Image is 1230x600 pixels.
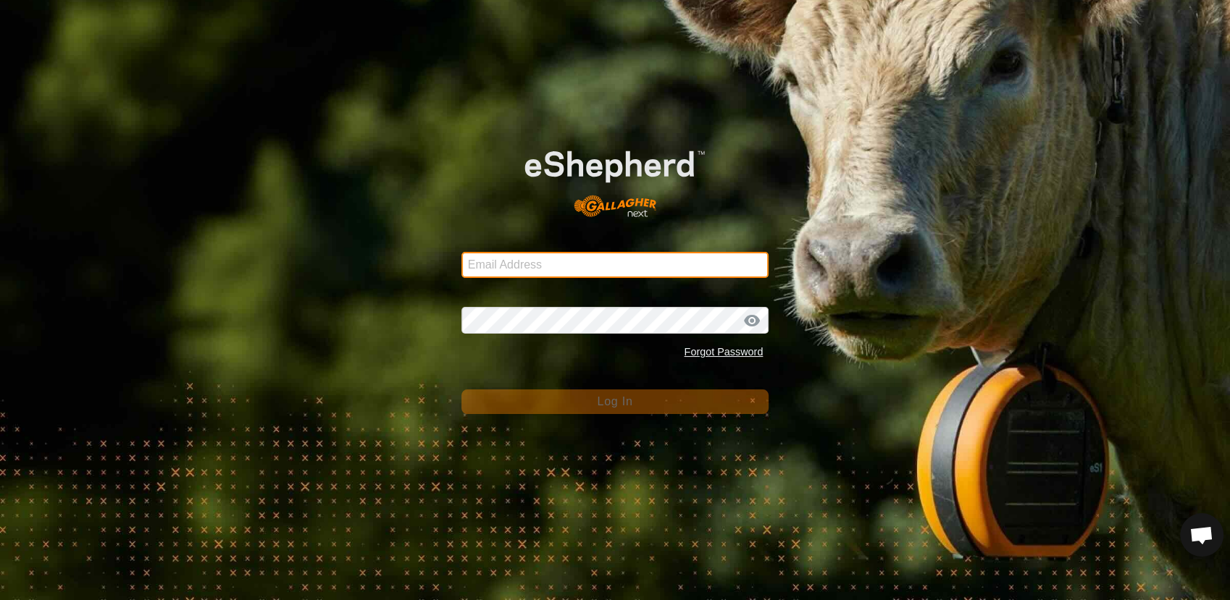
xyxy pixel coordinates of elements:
input: Email Address [461,252,769,278]
img: E-shepherd Logo [492,125,738,230]
button: Log In [461,389,769,414]
span: Log In [597,395,632,407]
div: Open chat [1180,513,1223,557]
a: Forgot Password [684,346,763,358]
